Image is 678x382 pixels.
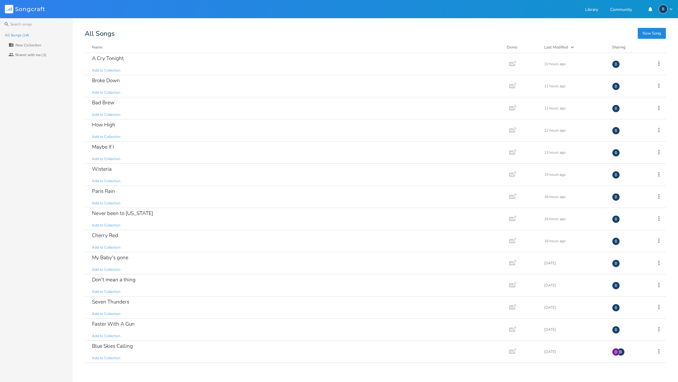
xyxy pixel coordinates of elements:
div: 12 hours ago [544,129,605,132]
span: Add to Collection [92,311,120,317]
div: How High [92,122,115,127]
div: Shared with me (1) [15,53,46,57]
div: boywells [612,149,620,157]
div: 11 hours ago [544,84,605,88]
div: Faster With A Gun [92,321,135,327]
div: [DATE] [544,261,605,265]
div: 10 hours ago [544,62,605,66]
div: boywells [612,237,620,245]
div: boywells [612,282,620,290]
div: 16 hours ago [544,195,605,199]
div: boywells [612,60,620,68]
button: New Song [638,28,666,39]
div: Seven Thunders [92,299,129,304]
div: boywells [659,5,668,14]
div: Maybe If I [92,144,114,149]
div: 13 hours ago [544,151,605,154]
div: All Songs (14) [5,33,29,37]
div: Last Modified [544,45,568,50]
div: [DATE] [544,306,605,309]
span: Add to Collection [92,245,120,250]
span: Add to Collection [92,201,120,206]
div: Demo [507,44,537,50]
img: Diane Schultz [612,348,620,356]
div: boywells [612,193,620,201]
div: New Collection [15,43,41,47]
div: 15 hours ago [544,173,605,176]
div: [DATE] [544,350,605,354]
span: Add to Collection [92,179,120,184]
button: Name [92,44,499,50]
span: Add to Collection [92,289,120,294]
div: All Songs [85,30,666,37]
div: boywells [612,171,620,179]
span: Add to Collection [92,134,120,139]
div: boywells [612,82,620,90]
div: boywells [612,260,620,267]
button: Last Modified [544,44,605,50]
div: boywells [612,326,620,334]
div: boywells [612,105,620,112]
a: Community [610,8,632,13]
a: Library [585,8,598,13]
div: boywells [612,304,620,312]
span: Add to Collection [92,112,120,117]
span: Add to Collection [92,156,120,162]
div: Paris Rain [92,189,115,194]
div: boywells [617,348,625,356]
div: Cherry Red [92,233,118,238]
div: My Baby's gone [92,255,128,260]
span: Add to Collection [92,68,120,73]
div: 16 hours ago [544,217,605,221]
div: [DATE] [544,328,605,331]
div: Bad Brew [92,100,114,105]
span: Add to Collection [92,267,120,272]
div: boywells [612,215,620,223]
div: A Cry Tonight [92,56,124,61]
div: Wisteria [92,166,112,172]
span: Add to Collection [92,356,120,361]
span: Add to Collection [92,333,120,339]
button: B [659,5,673,14]
div: boywells [612,127,620,135]
div: [DATE] [544,283,605,287]
div: Blue Skies Calling [92,343,133,349]
div: Broke Down [92,78,120,83]
span: Add to Collection [92,90,120,95]
div: Never been to [US_STATE] [92,211,153,216]
div: 11 hours ago [544,106,605,110]
div: Sharing [612,44,648,50]
span: Add to Collection [92,223,120,228]
div: 16 hours ago [544,239,605,243]
div: Name [92,45,103,50]
div: Don't mean a thing [92,277,136,282]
